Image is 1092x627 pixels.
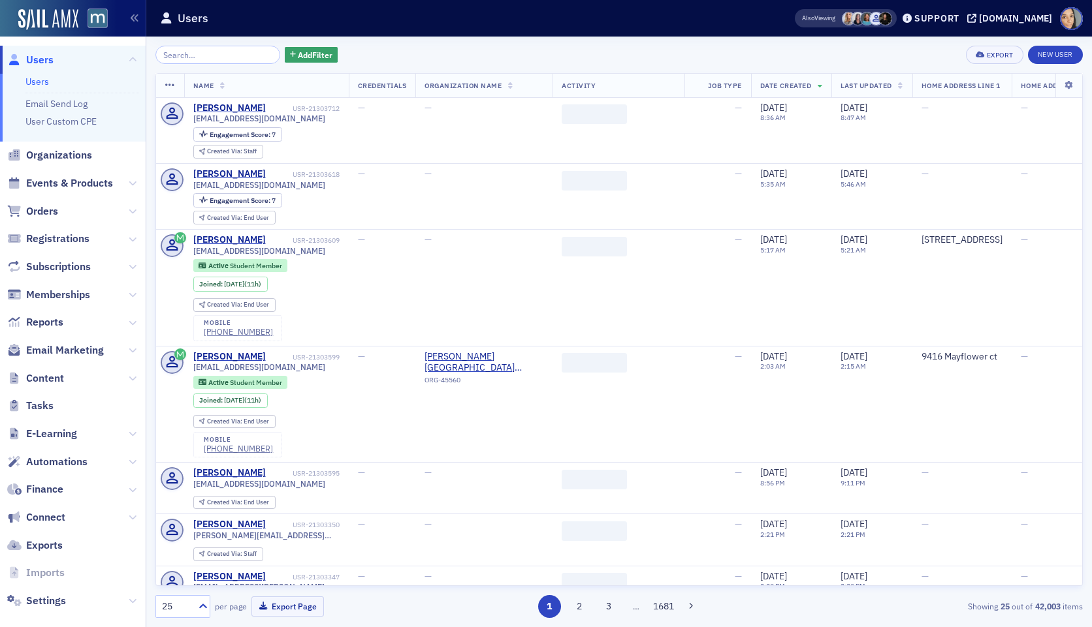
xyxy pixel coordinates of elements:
span: — [922,570,929,582]
div: mobile [204,319,273,327]
span: — [735,518,742,530]
time: 2:20 PM [760,581,785,590]
span: Created Via : [207,147,244,155]
span: — [922,518,929,530]
span: [DATE] [760,234,787,245]
span: Events & Products [26,176,113,191]
span: [DATE] [224,279,244,288]
span: Organizations [26,148,92,162]
time: 2:21 PM [841,530,865,539]
span: — [1021,466,1028,478]
div: Joined: 2025-09-12 00:00:00 [193,393,268,408]
span: Created Via : [207,549,244,558]
span: [EMAIL_ADDRESS][DOMAIN_NAME] [193,114,325,123]
a: [PERSON_NAME] [193,571,266,583]
img: SailAMX [18,9,78,30]
h1: Users [178,10,208,26]
a: Content [7,371,64,386]
div: Showing out of items [783,600,1083,612]
span: Lauren McDonough [878,12,892,25]
span: — [922,466,929,478]
span: Activity [562,81,596,90]
div: (11h) [224,396,261,405]
span: [DATE] [841,570,867,582]
div: 25 [162,600,191,613]
span: Date Created [760,81,811,90]
label: per page [215,600,247,612]
span: [DATE] [841,466,867,478]
span: Engagement Score : [210,130,272,139]
span: Job Type [708,81,742,90]
span: Margaret DeRoose [860,12,874,25]
a: [PERSON_NAME] [193,234,266,246]
div: End User [207,499,269,506]
div: Created Via: End User [193,496,276,510]
span: Subscriptions [26,260,91,274]
span: Student Member [230,378,282,387]
a: [PERSON_NAME] [193,519,266,530]
span: Created Via : [207,498,244,506]
span: — [922,102,929,114]
span: … [627,600,645,612]
div: Created Via: End User [193,298,276,312]
div: 7 [210,197,276,204]
span: Created Via : [207,417,244,425]
span: — [358,466,365,478]
span: Engagement Score : [210,196,272,205]
a: Subscriptions [7,260,91,274]
div: (11h) [224,280,261,288]
div: Created Via: End User [193,211,276,224]
span: — [922,168,929,179]
a: Registrations [7,232,89,246]
span: Emily Trott [842,12,856,25]
a: View Homepage [78,8,108,31]
span: Orders [26,204,58,219]
button: 2 [568,595,590,618]
button: 1681 [652,595,675,618]
span: [DATE] [224,395,244,405]
span: [EMAIL_ADDRESS][DOMAIN_NAME] [193,180,325,190]
span: Organization Name [425,81,502,90]
span: [DATE] [841,234,867,245]
time: 5:46 AM [841,179,866,189]
a: [PERSON_NAME] [193,351,266,363]
a: Orders [7,204,58,219]
span: — [1021,168,1028,179]
a: Exports [7,538,63,553]
time: 2:21 PM [760,530,785,539]
span: E-Learning [26,427,77,441]
a: Organizations [7,148,92,162]
span: Joined : [199,280,224,288]
button: Export Page [251,596,324,617]
span: — [358,168,365,179]
div: Created Via: Staff [193,547,263,561]
span: ‌ [562,171,627,191]
a: Imports [7,566,65,580]
span: — [425,518,432,530]
span: Users [26,53,54,67]
time: 2:03 AM [760,361,786,371]
span: [EMAIL_ADDRESS][DOMAIN_NAME] [193,246,325,256]
div: USR-21303350 [268,521,340,529]
strong: 42,003 [1033,600,1063,612]
div: Also [802,14,814,22]
span: [DATE] [841,102,867,114]
span: [DATE] [760,168,787,179]
span: Finance [26,482,63,497]
div: Engagement Score: 7 [193,127,282,142]
input: Search… [155,46,280,64]
div: USR-21303712 [268,104,340,113]
span: — [425,234,432,245]
span: — [735,234,742,245]
div: Created Via: Staff [193,145,263,159]
a: Settings [7,594,66,608]
span: — [358,350,365,362]
span: Settings [26,594,66,608]
span: [DATE] [760,518,787,530]
div: [PHONE_NUMBER] [204,444,273,453]
span: ‌ [562,573,627,592]
button: 3 [598,595,620,618]
div: [DOMAIN_NAME] [979,12,1052,24]
div: End User [207,418,269,425]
